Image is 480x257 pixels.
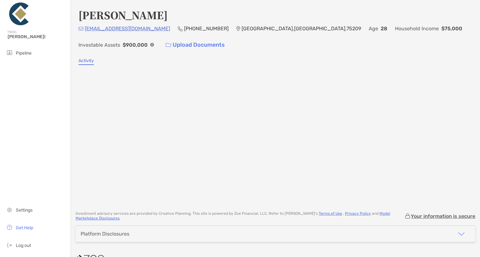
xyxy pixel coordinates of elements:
[150,43,154,47] img: Info Icon
[184,25,229,32] p: [PHONE_NUMBER]
[162,38,229,52] a: Upload Documents
[178,26,183,31] img: Phone Icon
[78,41,120,49] p: Investable Assets
[395,25,439,32] p: Household Income
[16,207,33,213] span: Settings
[16,225,33,231] span: Get Help
[411,213,475,219] p: Your information is secure
[78,8,168,22] h4: [PERSON_NAME]
[76,211,404,221] p: Investment advisory services are provided by Creative Planning . This site is powered by Zoe Fina...
[166,43,171,47] img: button icon
[6,241,13,249] img: logout icon
[369,25,378,32] p: Age
[236,26,240,31] img: Location Icon
[85,25,170,32] p: [EMAIL_ADDRESS][DOMAIN_NAME]
[458,230,465,238] img: icon arrow
[242,25,361,32] p: [GEOGRAPHIC_DATA] , [GEOGRAPHIC_DATA] , 75209
[6,206,13,213] img: settings icon
[345,211,371,216] a: Privacy Policy
[441,25,462,32] p: $75,000
[8,3,30,25] img: Zoe Logo
[16,50,32,56] span: Pipeline
[381,25,387,32] p: 28
[78,27,83,31] img: Email Icon
[16,243,31,248] span: Log out
[78,58,94,65] a: Activity
[76,211,390,220] a: Model Marketplace Disclosures
[8,34,67,39] span: [PERSON_NAME]!
[81,231,129,237] div: Platform Disclosures
[319,211,342,216] a: Terms of Use
[6,224,13,231] img: get-help icon
[123,41,148,49] p: $900,000
[6,49,13,56] img: pipeline icon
